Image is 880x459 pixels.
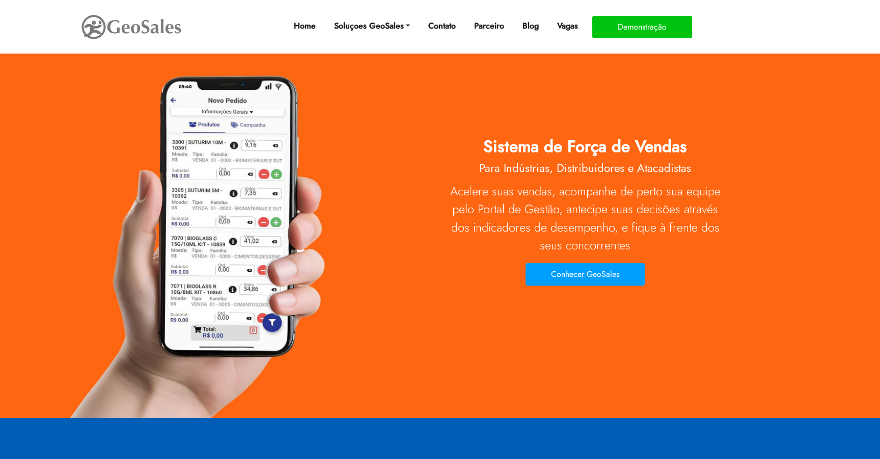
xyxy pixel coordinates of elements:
[448,183,723,255] p: Acelere suas vendas, acompanhe de perto sua equipe pelo Portal de Gestão, antecipe suas decisões ...
[483,135,687,158] span: Sistema de Força de Vendas
[518,16,543,36] a: Blog
[424,16,460,36] a: Contato
[290,16,320,36] a: Home
[330,16,414,36] a: Soluçoes GeoSales
[470,16,508,36] a: Parceiro
[526,263,645,286] button: Conhecer GeoSales
[448,161,723,180] h2: Para Indústrias, Distribuidores e Atacadistas
[553,16,582,36] a: Vagas
[80,13,182,41] img: GeoSales
[592,16,692,38] button: Demonstração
